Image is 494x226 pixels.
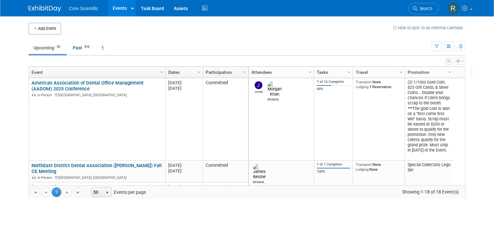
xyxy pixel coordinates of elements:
[31,187,40,197] a: Go to the first page
[168,163,200,168] div: [DATE]
[307,67,314,76] a: Column Settings
[182,80,183,85] span: -
[399,70,404,75] span: Column Settings
[203,78,248,161] td: Committed
[32,175,162,180] div: [GEOGRAPHIC_DATA], [GEOGRAPHIC_DATA]
[32,67,161,78] a: Event
[253,89,264,93] div: Jordan McCullough
[196,70,202,75] span: Column Settings
[75,190,81,195] span: Go to the last page
[105,190,110,195] span: select
[65,190,70,195] span: Go to the next page
[268,97,279,101] div: Morgan Khan
[405,161,453,186] td: Special Collectors Lego Set
[317,87,350,91] div: 44%
[317,162,350,167] div: 1 of 1 Complete
[356,80,373,84] span: Transport:
[317,80,350,84] div: 7 of 16 Complete
[55,45,62,49] span: 18
[356,80,402,89] div: None 1 Reservation
[251,67,310,78] a: Attendees
[73,187,83,197] a: Go to the last page
[158,67,166,76] a: Column Settings
[33,190,38,195] span: Go to the first page
[253,164,266,179] img: James Belshe
[168,80,200,86] div: [DATE]
[37,176,54,180] span: In-Person
[356,167,369,172] span: Lodging:
[32,93,36,96] img: In-Person Event
[356,67,400,78] a: Travel
[68,42,96,54] a: Past416
[447,67,454,76] a: Column Settings
[32,92,162,98] div: [GEOGRAPHIC_DATA], [GEOGRAPHIC_DATA]
[347,70,352,75] span: Column Settings
[206,67,244,78] a: Participation
[182,163,183,168] span: -
[317,169,350,174] div: 100%
[396,187,465,196] span: Showing 1-18 of 18 Event(s)
[32,80,144,92] a: American Association of Dental Office Management (AADOM) 2025 Conference
[168,67,198,78] a: Dates
[32,176,36,179] img: In-Person Event
[41,187,51,197] a: Go to the previous page
[69,6,98,11] span: Core Scientific
[447,2,459,15] img: Rachel Wolff
[62,187,72,197] a: Go to the next page
[255,81,262,89] img: Jordan McCullough
[29,42,67,54] a: Upcoming18
[356,162,402,172] div: None None
[405,78,453,161] td: (2) 1/10oz Gold Coin, $25 Gift Cards, & Silver Coins... Double your chances if client brings scra...
[182,185,183,190] span: -
[37,93,54,97] span: In-Person
[203,161,248,182] td: Committed
[29,6,61,12] img: ExhibitDay
[393,25,465,30] a: How to sync to an external calendar...
[196,67,203,76] a: Column Settings
[356,162,373,167] span: Transport:
[82,45,91,49] span: 416
[268,81,282,97] img: Morgan Khan
[159,70,164,75] span: Column Settings
[52,187,61,197] span: 1
[29,23,61,34] button: Add Event
[168,184,200,190] div: [DATE]
[32,163,162,175] a: NorthEast District Dental Association ([PERSON_NAME]) Fall CE Meeting
[356,85,369,89] span: Lodging:
[308,70,313,75] span: Column Settings
[317,67,348,78] a: Tasks
[409,3,438,14] a: Search
[408,67,449,78] a: Promotion
[242,70,247,75] span: Column Settings
[253,179,264,184] div: James Belshe
[168,86,200,91] div: [DATE]
[417,6,432,11] span: Search
[398,67,405,76] a: Column Settings
[43,190,48,195] span: Go to the previous page
[92,188,103,197] span: 50
[32,184,136,190] a: [US_STATE] State Dental Society Annual Session
[168,168,200,174] div: [DATE]
[346,67,353,76] a: Column Settings
[241,67,248,76] a: Column Settings
[447,70,452,75] span: Column Settings
[83,187,152,197] span: Events per page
